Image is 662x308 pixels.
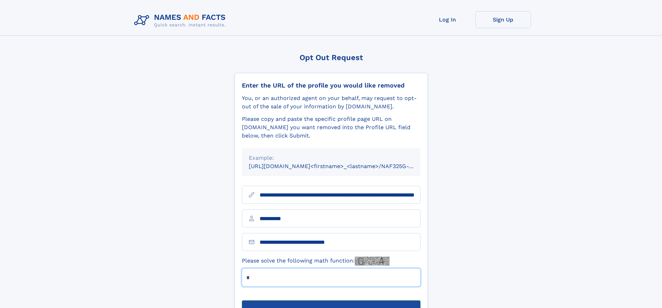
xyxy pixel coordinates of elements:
[249,154,414,162] div: Example:
[235,53,428,62] div: Opt Out Request
[475,11,531,28] a: Sign Up
[420,11,475,28] a: Log In
[249,163,434,169] small: [URL][DOMAIN_NAME]<firstname>_<lastname>/NAF325G-xxxxxxxx
[131,11,231,30] img: Logo Names and Facts
[242,115,420,140] div: Please copy and paste the specific profile page URL on [DOMAIN_NAME] you want removed into the Pr...
[242,82,420,89] div: Enter the URL of the profile you would like removed
[242,257,390,266] label: Please solve the following math function:
[242,94,420,111] div: You, or an authorized agent on your behalf, may request to opt-out of the sale of your informatio...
